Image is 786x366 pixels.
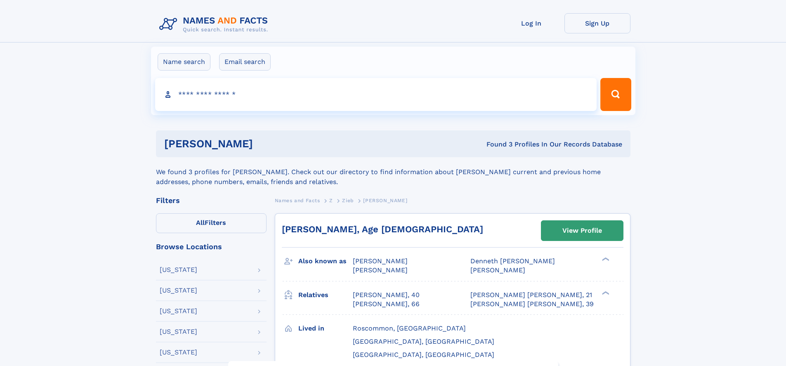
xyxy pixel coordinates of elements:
h1: [PERSON_NAME] [164,139,370,149]
span: [GEOGRAPHIC_DATA], [GEOGRAPHIC_DATA] [353,351,494,359]
div: [US_STATE] [160,267,197,273]
div: ❯ [600,290,610,295]
div: [US_STATE] [160,308,197,314]
label: Filters [156,213,267,233]
div: Found 3 Profiles In Our Records Database [370,140,622,149]
div: Filters [156,197,267,204]
span: [GEOGRAPHIC_DATA], [GEOGRAPHIC_DATA] [353,338,494,345]
h3: Also known as [298,254,353,268]
a: Names and Facts [275,195,320,205]
div: ❯ [600,257,610,262]
span: [PERSON_NAME] [353,257,408,265]
div: [US_STATE] [160,349,197,356]
label: Name search [158,53,210,71]
span: Roscommon, [GEOGRAPHIC_DATA] [353,324,466,332]
a: Zieb [342,195,354,205]
button: Search Button [600,78,631,111]
span: All [196,219,205,227]
div: [US_STATE] [160,328,197,335]
span: Zieb [342,198,354,203]
label: Email search [219,53,271,71]
a: [PERSON_NAME] [PERSON_NAME], 39 [470,300,594,309]
div: [US_STATE] [160,287,197,294]
a: Log In [498,13,564,33]
div: View Profile [562,221,602,240]
span: [PERSON_NAME] [470,266,525,274]
a: [PERSON_NAME], Age [DEMOGRAPHIC_DATA] [282,224,483,234]
div: We found 3 profiles for [PERSON_NAME]. Check out our directory to find information about [PERSON_... [156,157,630,187]
img: Logo Names and Facts [156,13,275,35]
input: search input [155,78,597,111]
a: View Profile [541,221,623,241]
a: Sign Up [564,13,630,33]
div: Browse Locations [156,243,267,250]
a: [PERSON_NAME], 40 [353,290,420,300]
h3: Relatives [298,288,353,302]
span: [PERSON_NAME] [353,266,408,274]
a: Z [329,195,333,205]
span: [PERSON_NAME] [363,198,407,203]
a: [PERSON_NAME] [PERSON_NAME], 21 [470,290,592,300]
span: Z [329,198,333,203]
span: Denneth [PERSON_NAME] [470,257,555,265]
a: [PERSON_NAME], 66 [353,300,420,309]
h3: Lived in [298,321,353,335]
